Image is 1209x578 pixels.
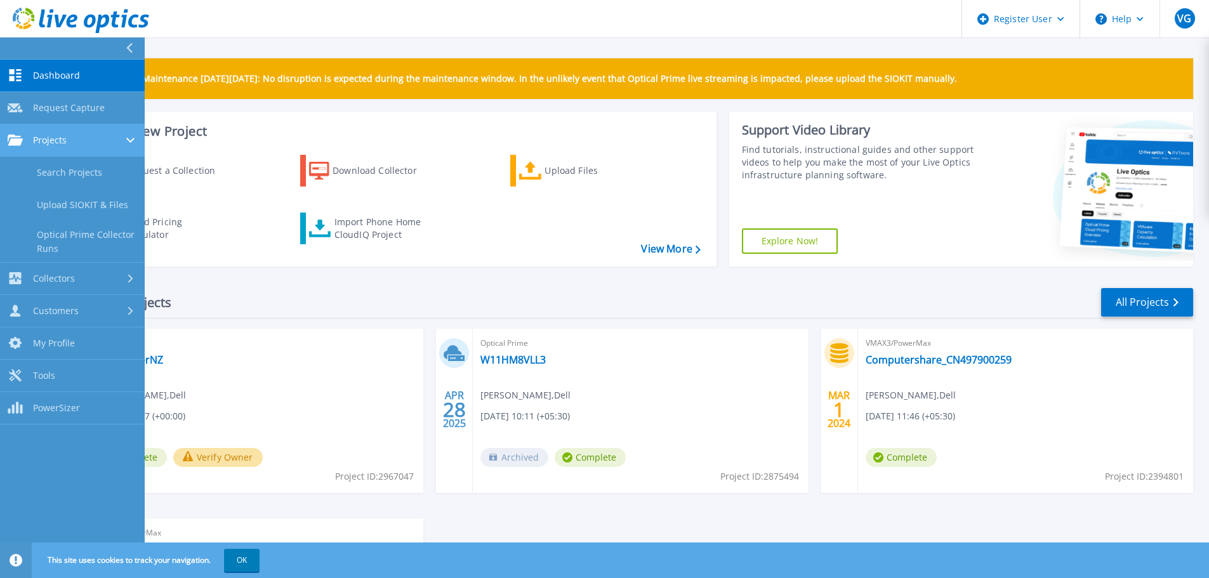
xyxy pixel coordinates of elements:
span: This site uses cookies to track your navigation. [35,549,260,572]
span: RVTools [96,336,416,350]
a: Explore Now! [742,228,838,254]
button: OK [224,549,260,572]
span: [PERSON_NAME] , Dell [480,388,571,402]
span: Projects [33,135,67,146]
h3: Start a New Project [90,124,700,138]
span: VMAX3/PowerMax [96,526,416,540]
div: Upload Files [545,158,646,183]
span: Optical Prime [480,336,800,350]
a: Upload Files [510,155,652,187]
span: VMAX3/PowerMax [866,336,1186,350]
span: [PERSON_NAME] , Dell [866,388,956,402]
div: Cloud Pricing Calculator [124,216,226,241]
span: Project ID: 2967047 [335,470,414,483]
span: Complete [555,448,626,467]
div: Support Video Library [742,122,979,138]
span: Collectors [33,273,75,284]
a: W11HM8VLL3 [480,353,546,366]
div: APR 2025 [442,386,466,433]
a: All Projects [1101,288,1193,317]
a: Download Collector [300,155,442,187]
span: Project ID: 2875494 [720,470,799,483]
span: [DATE] 10:11 (+05:30) [480,409,570,423]
a: View More [641,243,700,255]
div: Find tutorials, instructional guides and other support videos to help you make the most of your L... [742,143,979,181]
span: Complete [866,448,937,467]
span: VG [1177,13,1191,23]
div: Request a Collection [126,158,228,183]
span: My Profile [33,338,75,349]
p: Scheduled Maintenance [DATE][DATE]: No disruption is expected during the maintenance window. In t... [95,74,957,84]
span: Project ID: 2394801 [1105,470,1184,483]
span: 28 [443,404,466,415]
span: Request Capture [33,102,105,114]
span: [DATE] 11:46 (+05:30) [866,409,955,423]
span: 1 [833,404,845,415]
a: Computershare_CN497900259 [866,353,1012,366]
span: PowerSizer [33,402,80,414]
span: Dashboard [33,70,80,81]
span: Customers [33,305,79,317]
span: Tools [33,370,55,381]
div: Import Phone Home CloudIQ Project [334,216,433,241]
button: Verify Owner [173,448,263,467]
a: Cloud Pricing Calculator [90,213,232,244]
span: Archived [480,448,548,467]
a: Request a Collection [90,155,232,187]
div: Download Collector [333,158,434,183]
div: MAR 2024 [827,386,851,433]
